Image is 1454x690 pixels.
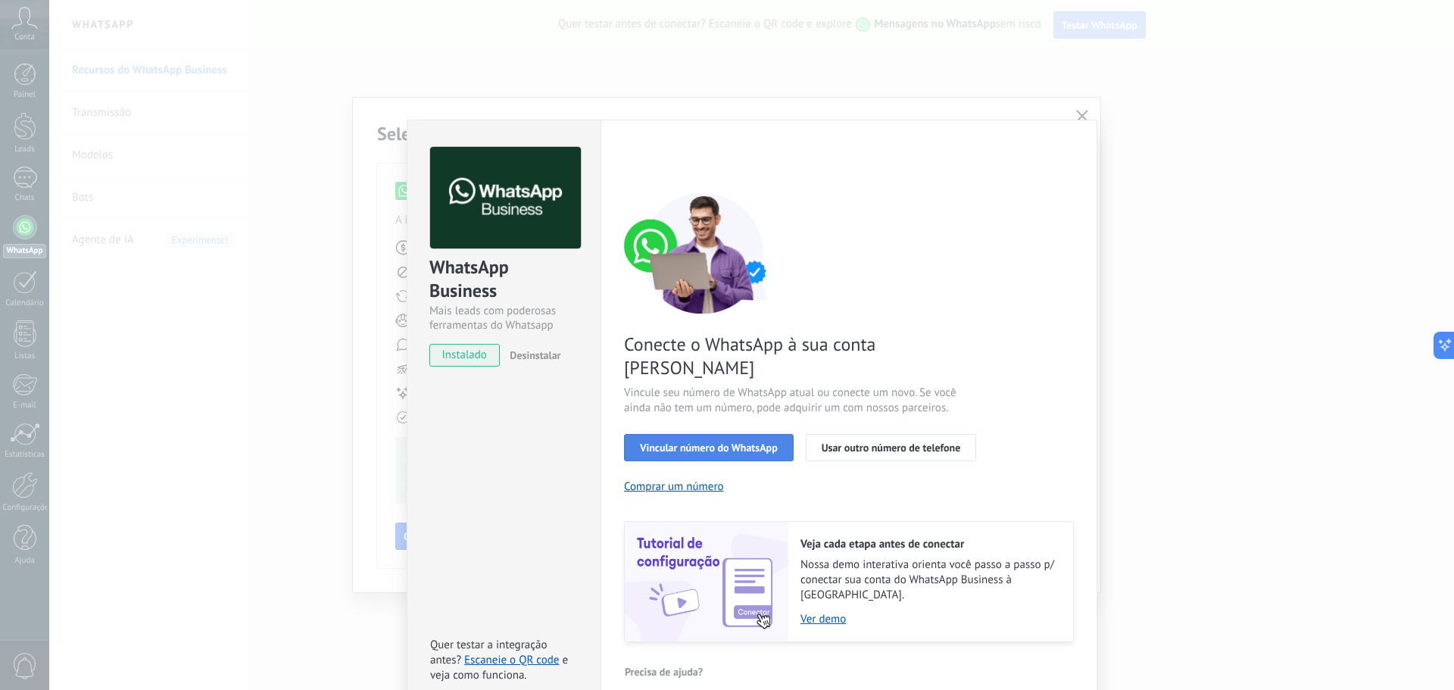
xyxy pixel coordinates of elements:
a: Ver demo [800,612,1058,626]
span: Nossa demo interativa orienta você passo a passo p/ conectar sua conta do WhatsApp Business à [GE... [800,557,1058,603]
img: connect number [624,192,783,314]
span: Precisa de ajuda? [625,667,703,677]
button: Desinstalar [504,344,560,367]
h2: Veja cada etapa antes de conectar [800,537,1058,551]
button: Vincular número do WhatsApp [624,434,794,461]
span: Vincular número do WhatsApp [640,442,778,453]
button: Comprar um número [624,479,724,494]
button: Precisa de ajuda? [624,660,704,683]
img: logo_main.png [430,147,581,249]
span: instalado [430,344,499,367]
span: Conecte o WhatsApp à sua conta [PERSON_NAME] [624,333,984,379]
span: Usar outro número de telefone [822,442,961,453]
a: Escaneie o QR code [464,653,559,667]
span: e veja como funciona. [430,653,568,682]
div: WhatsApp Business [429,255,579,304]
button: Usar outro número de telefone [806,434,977,461]
span: Quer testar a integração antes? [430,638,547,667]
span: Desinstalar [510,348,560,362]
div: Mais leads com poderosas ferramentas do Whatsapp [429,304,579,333]
span: Vincule seu número de WhatsApp atual ou conecte um novo. Se você ainda não tem um número, pode ad... [624,386,984,416]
